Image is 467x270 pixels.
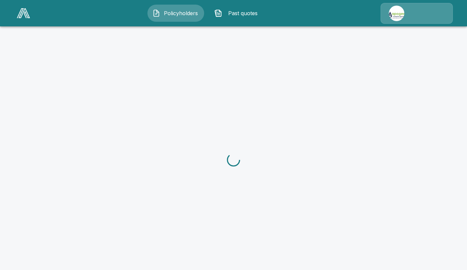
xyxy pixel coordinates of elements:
[163,9,199,17] span: Policyholders
[209,5,266,22] button: Past quotes IconPast quotes
[225,9,261,17] span: Past quotes
[17,8,30,18] img: AA Logo
[147,5,204,22] button: Policyholders IconPolicyholders
[152,9,160,17] img: Policyholders Icon
[214,9,222,17] img: Past quotes Icon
